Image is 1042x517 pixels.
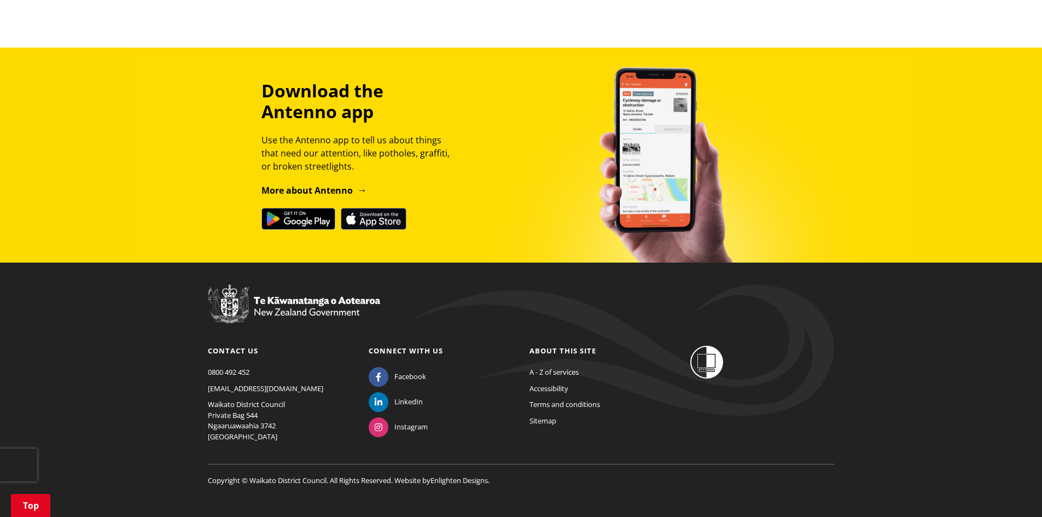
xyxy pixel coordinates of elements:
[529,399,600,409] a: Terms and conditions
[529,384,568,393] a: Accessibility
[208,346,258,356] a: Contact us
[341,208,406,230] img: Download on the App Store
[208,284,380,324] img: New Zealand Government
[992,471,1031,510] iframe: Messenger Launcher
[529,346,596,356] a: About this site
[430,475,488,485] a: Enlighten Designs
[369,371,426,381] a: Facebook
[261,184,367,196] a: More about Antenno
[208,367,249,377] a: 0800 492 452
[369,397,423,406] a: LinkedIn
[690,346,723,379] img: Shielded
[261,208,335,230] img: Get it on Google Play
[261,133,459,173] p: Use the Antenno app to tell us about things that need our attention, like potholes, graffiti, or ...
[394,397,423,408] span: LinkedIn
[208,309,380,319] a: New Zealand Government
[529,416,556,426] a: Sitemap
[11,494,50,517] a: Top
[394,422,428,433] span: Instagram
[208,384,323,393] a: [EMAIL_ADDRESS][DOMAIN_NAME]
[208,464,835,486] p: Copyright © Waikato District Council. All Rights Reserved. Website by .
[369,422,428,432] a: Instagram
[261,80,459,123] h3: Download the Antenno app
[529,367,579,377] a: A - Z of services
[394,371,426,382] span: Facebook
[369,346,443,356] a: Connect with us
[208,399,352,442] p: Waikato District Council Private Bag 544 Ngaaruawaahia 3742 [GEOGRAPHIC_DATA]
